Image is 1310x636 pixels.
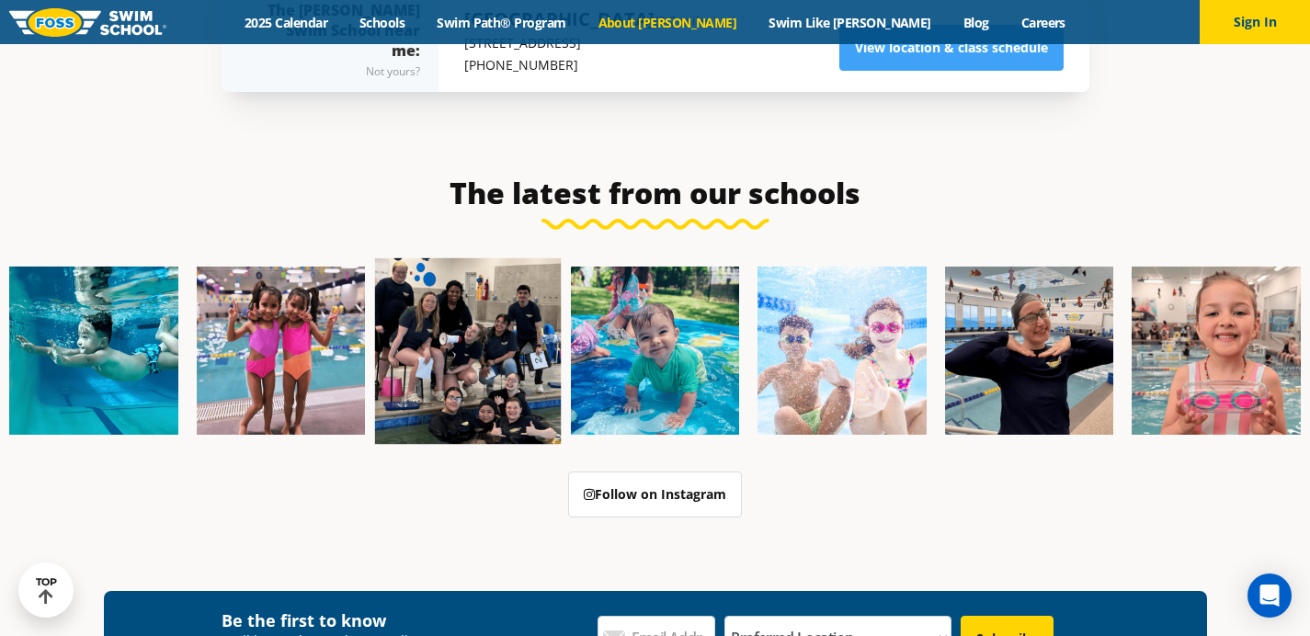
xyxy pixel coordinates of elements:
[947,14,1005,31] a: Blog
[945,267,1114,436] img: Fa25-Website-Images-9-600x600.jpg
[197,267,366,436] img: Fa25-Website-Images-8-600x600.jpg
[375,258,561,444] img: Fa25-Website-Images-2-600x600.png
[1005,14,1081,31] a: Careers
[1247,574,1292,618] div: Open Intercom Messenger
[758,267,927,436] img: FCC_FOSS_GeneralShoot_May_FallCampaign_lowres-9556-600x600.jpg
[582,14,753,31] a: About [PERSON_NAME]
[421,14,582,31] a: Swim Path® Program
[258,61,420,83] div: Not yours?
[344,14,421,31] a: Schools
[568,471,742,517] a: Follow on Instagram
[229,14,344,31] a: 2025 Calendar
[839,25,1064,71] a: View location & class schedule
[9,267,178,436] img: Fa25-Website-Images-1-600x600.png
[222,609,498,631] h4: Be the first to know
[571,267,740,436] img: Fa25-Website-Images-600x600.png
[1132,267,1301,436] img: Fa25-Website-Images-14-600x600.jpg
[753,14,948,31] a: Swim Like [PERSON_NAME]
[9,8,166,37] img: FOSS Swim School Logo
[464,54,717,76] p: [PHONE_NUMBER]
[36,576,57,605] div: TOP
